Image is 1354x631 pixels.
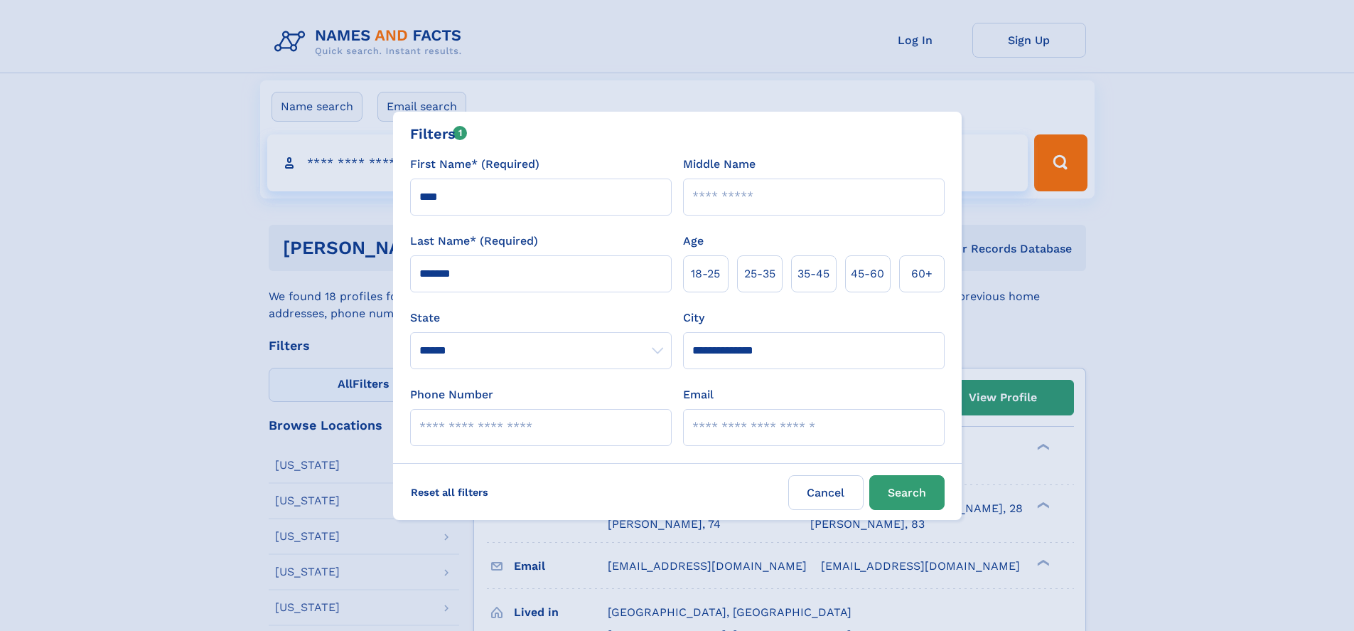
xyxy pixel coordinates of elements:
label: Middle Name [683,156,756,173]
span: 60+ [911,265,933,282]
label: Email [683,386,714,403]
span: 45‑60 [851,265,884,282]
label: First Name* (Required) [410,156,539,173]
span: 35‑45 [797,265,829,282]
label: Age [683,233,704,250]
div: Filters [410,123,468,144]
label: Reset all filters [402,475,498,509]
button: Search [869,475,945,510]
label: Cancel [788,475,864,510]
span: 18‑25 [691,265,720,282]
span: 25‑35 [744,265,775,282]
label: Phone Number [410,386,493,403]
label: State [410,309,672,327]
label: City [683,309,704,327]
label: Last Name* (Required) [410,233,538,250]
